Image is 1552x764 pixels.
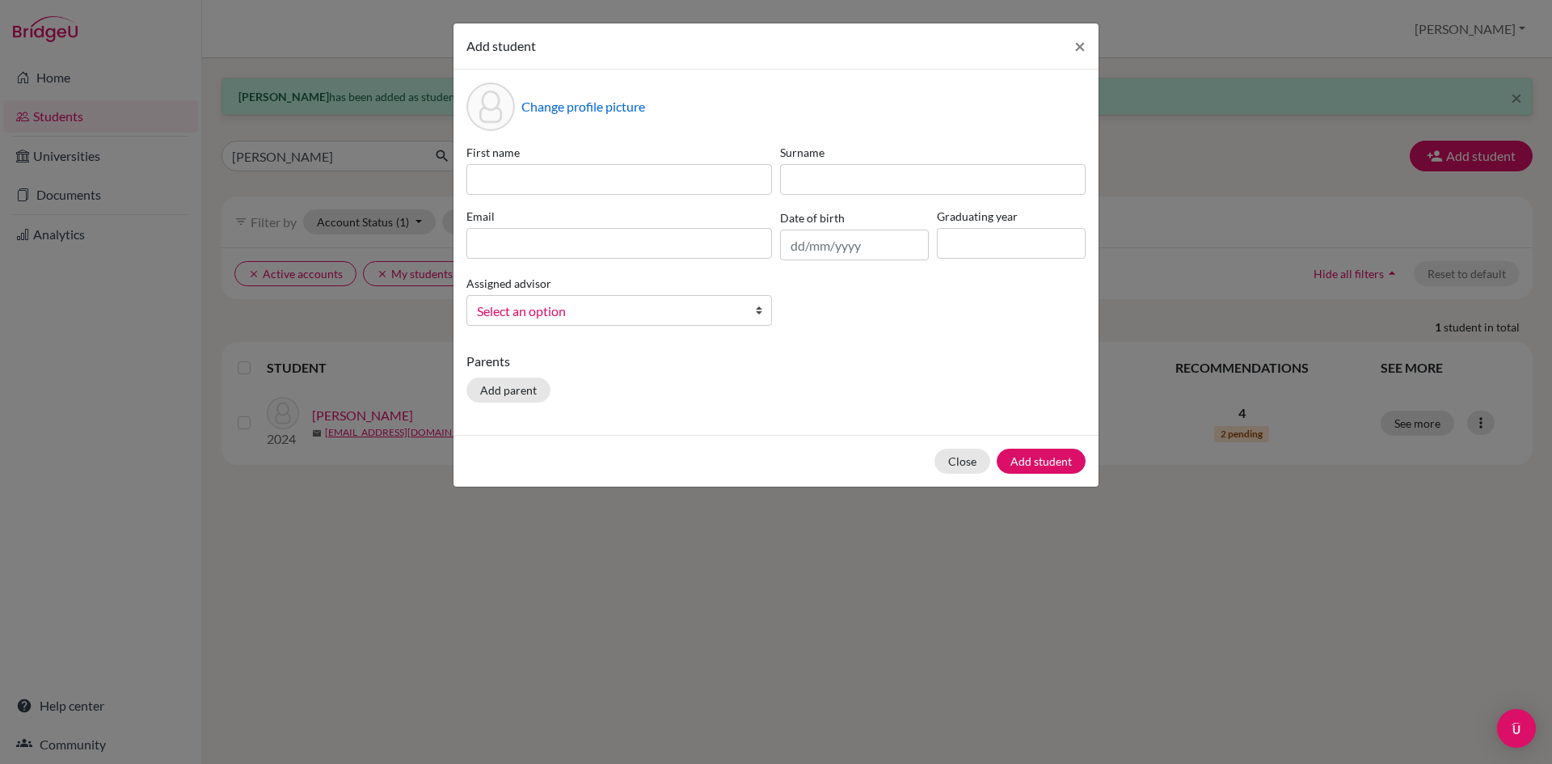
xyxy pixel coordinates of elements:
[466,82,515,131] div: Profile picture
[780,144,1086,161] label: Surname
[466,38,536,53] span: Add student
[780,230,929,260] input: dd/mm/yyyy
[1497,709,1536,748] div: Open Intercom Messenger
[466,144,772,161] label: First name
[937,208,1086,225] label: Graduating year
[934,449,990,474] button: Close
[466,352,1086,371] p: Parents
[466,275,551,292] label: Assigned advisor
[780,209,845,226] label: Date of birth
[997,449,1086,474] button: Add student
[466,208,772,225] label: Email
[477,301,740,322] span: Select an option
[1074,34,1086,57] span: ×
[1061,23,1099,69] button: Close
[466,378,550,403] button: Add parent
